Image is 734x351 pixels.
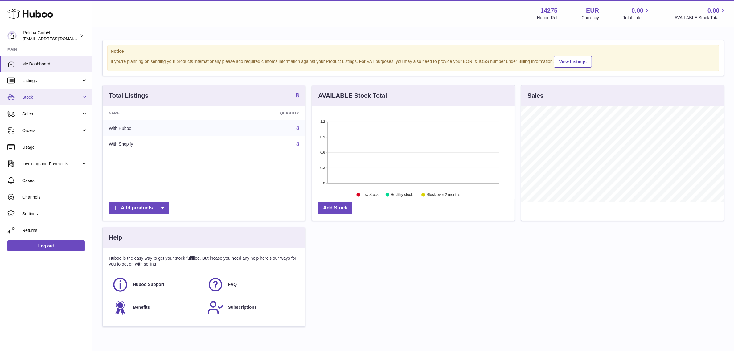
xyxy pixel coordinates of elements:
[23,30,78,42] div: Relcha GmbH
[527,92,543,100] h3: Sales
[296,92,299,100] a: 8
[320,135,325,139] text: 0.9
[133,282,164,287] span: Huboo Support
[22,228,88,233] span: Returns
[7,31,17,40] img: internalAdmin-14275@internal.huboo.com
[675,6,727,21] a: 0.00 AVAILABLE Stock Total
[362,193,379,197] text: Low Stock
[623,6,650,21] a: 0.00 Total sales
[207,299,296,316] a: Subscriptions
[22,111,81,117] span: Sales
[318,202,352,214] a: Add Stock
[22,194,88,200] span: Channels
[675,15,727,21] span: AVAILABLE Stock Total
[111,48,716,54] strong: Notice
[22,144,88,150] span: Usage
[133,304,150,310] span: Benefits
[623,15,650,21] span: Total sales
[586,6,599,15] strong: EUR
[112,276,201,293] a: Huboo Support
[391,193,413,197] text: Healthy stock
[207,276,296,293] a: FAQ
[323,181,325,185] text: 0
[109,233,122,242] h3: Help
[109,92,149,100] h3: Total Listings
[707,6,720,15] span: 0.00
[112,299,201,316] a: Benefits
[537,15,558,21] div: Huboo Ref
[320,120,325,123] text: 1.2
[318,92,387,100] h3: AVAILABLE Stock Total
[582,15,599,21] div: Currency
[111,55,716,68] div: If you're planning on sending your products internationally please add required customs informati...
[228,304,257,310] span: Subscriptions
[103,106,212,120] th: Name
[22,128,81,134] span: Orders
[320,151,325,154] text: 0.6
[22,94,81,100] span: Stock
[22,178,88,184] span: Cases
[23,36,91,41] span: [EMAIL_ADDRESS][DOMAIN_NAME]
[103,120,212,136] td: With Huboo
[22,61,88,67] span: My Dashboard
[296,92,299,98] strong: 8
[103,136,212,152] td: With Shopify
[320,166,325,170] text: 0.3
[7,240,85,251] a: Log out
[212,106,305,120] th: Quantity
[296,142,299,147] a: 8
[22,211,88,217] span: Settings
[228,282,237,287] span: FAQ
[632,6,644,15] span: 0.00
[22,161,81,167] span: Invoicing and Payments
[540,6,558,15] strong: 14275
[22,78,81,84] span: Listings
[554,56,592,68] a: View Listings
[427,193,460,197] text: Stock over 2 months
[109,202,169,214] a: Add products
[296,126,299,131] a: 8
[109,255,299,267] p: Huboo is the easy way to get your stock fulfilled. But incase you need any help here's our ways f...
